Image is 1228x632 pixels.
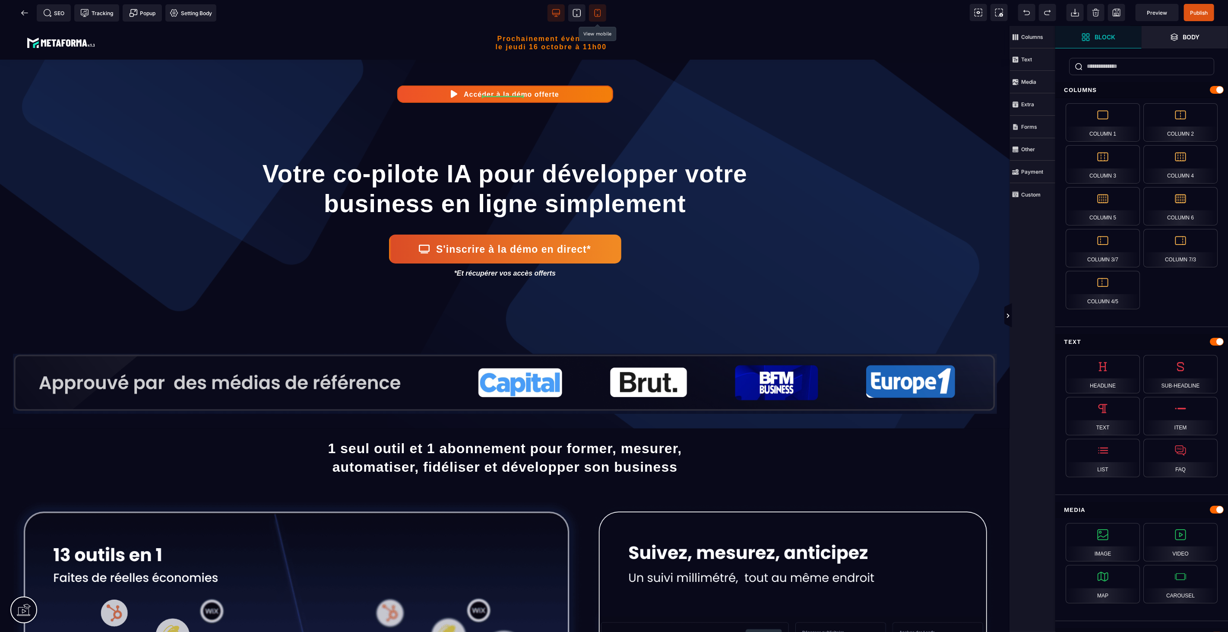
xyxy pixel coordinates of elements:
div: Column 6 [1143,187,1218,225]
span: Forms [1010,116,1055,138]
h1: Votre co-pilote IA pour développer votre business en ligne simplement [13,129,997,197]
strong: Block [1095,34,1115,40]
span: View mobile [589,4,606,22]
strong: Other [1021,146,1035,152]
div: Column 1 [1066,103,1140,142]
span: Extra [1010,93,1055,116]
div: Media [1055,502,1228,518]
span: Seo meta data [37,4,71,22]
span: Undo [1018,4,1035,21]
span: View tablet [568,4,586,22]
span: Back [16,4,33,22]
div: Map [1066,565,1140,603]
strong: Payment [1021,168,1043,175]
h1: 1 seul outil et 1 abonnement pour former, mesurer, automatiser, fidéliser et développer son business [13,409,997,455]
span: Open Import Webpage [1067,4,1084,21]
span: Screenshot [991,4,1008,21]
span: Open Blocks [1055,26,1142,48]
div: Columns [1055,82,1228,98]
span: Other [1010,138,1055,161]
span: Columns [1010,26,1055,48]
div: Item [1143,397,1218,435]
span: Preview [1147,10,1168,16]
span: Favicon [165,4,216,22]
button: Accéder à la démo offerte [397,60,613,77]
span: Payment [1010,161,1055,183]
span: Text [1010,48,1055,71]
div: Column 2 [1143,103,1218,142]
span: SEO [43,9,65,17]
strong: Media [1021,79,1036,85]
div: FAQ [1143,439,1218,477]
div: Image [1066,523,1140,562]
span: Clear [1087,4,1105,21]
strong: Custom [1021,191,1041,198]
span: Publish [1190,10,1208,16]
div: List [1066,439,1140,477]
div: Text [1066,397,1140,435]
span: Tracking [80,9,113,17]
img: d26e0583832d778f9e305d79f6bddf92_8fa9e2e868b1947d56ac74b6bb2c0e33_logo-meta-v1-2.fcd3b35b.svg [27,4,98,29]
h2: Prochainement évènement le jeudi 16 octobre à 11h00 [98,4,1005,29]
div: Text [1055,334,1228,350]
span: Open Layers [1142,26,1228,48]
div: Column 4 [1143,145,1218,184]
span: Popup [129,9,156,17]
div: Column 7/3 [1143,229,1218,267]
div: Column 5 [1066,187,1140,225]
i: *Et récupérer vos accès offerts [454,244,556,251]
img: 6ac7edd868552ea4cac3a134bbc25cc8_cedcaeaed21095557c16483233e6a24a_Capture_d%E2%80%99e%CC%81cran_2... [13,328,997,387]
div: Carousel [1143,565,1218,603]
strong: Text [1021,56,1032,63]
div: Column 4/5 [1066,271,1140,309]
button: S'inscrire à la démo en direct* [389,209,621,238]
div: Column 3 [1066,145,1140,184]
strong: Columns [1021,34,1043,40]
strong: Extra [1021,101,1034,108]
span: Setting Body [170,9,212,17]
span: Save [1108,4,1125,21]
span: Tracking code [74,4,119,22]
div: Sub-headline [1143,355,1218,394]
span: Save [1184,4,1214,21]
span: View desktop [548,4,565,22]
span: View components [970,4,987,21]
div: Headline [1066,355,1140,394]
strong: Forms [1021,124,1037,130]
div: Column 3/7 [1066,229,1140,267]
span: Redo [1039,4,1056,21]
span: Create Alert Modal [123,4,162,22]
span: Custom Block [1010,183,1055,206]
span: Toggle Views [1055,303,1064,329]
div: Video [1143,523,1218,562]
strong: Body [1183,34,1200,40]
span: Media [1010,71,1055,93]
span: Preview [1136,4,1179,21]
